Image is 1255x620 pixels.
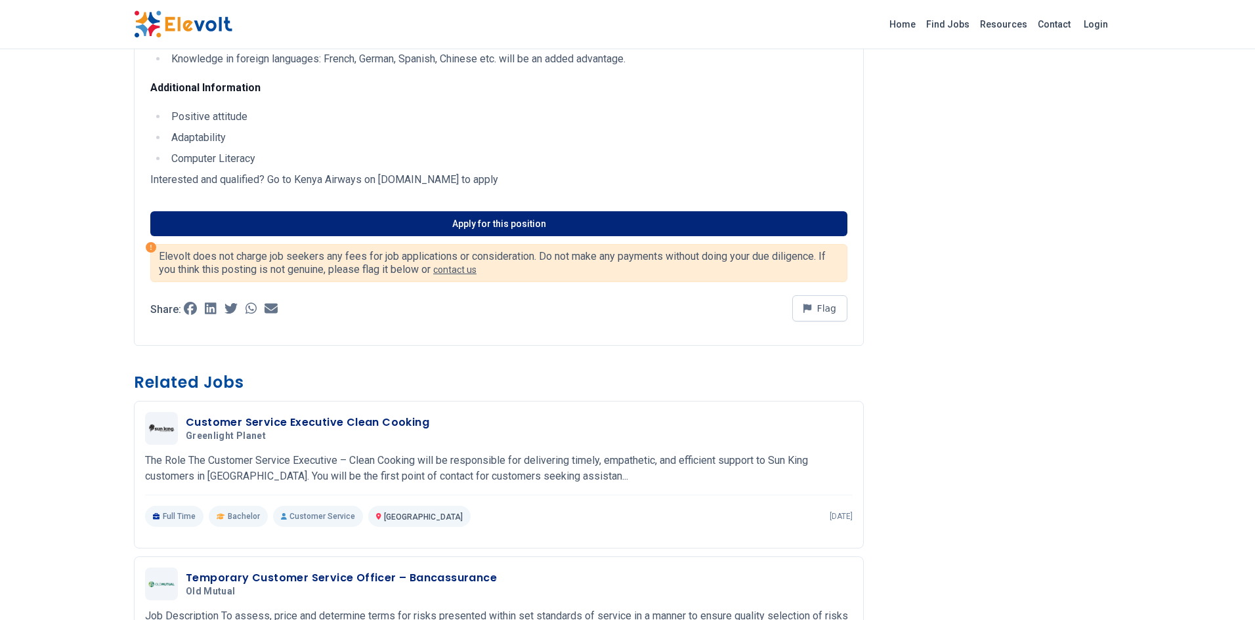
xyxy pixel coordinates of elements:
[150,172,847,188] p: Interested and qualified? Go to Kenya Airways on [DOMAIN_NAME] to apply
[167,109,847,125] li: Positive attitude
[433,264,477,275] a: contact us
[186,415,429,430] h3: Customer Service Executive Clean Cooking
[150,304,181,315] p: Share:
[148,571,175,597] img: Old Mutual
[273,506,363,527] p: Customer Service
[167,51,847,67] li: Knowledge in foreign languages: French, German, Spanish, Chinese etc. will be an added advantage.
[145,453,853,484] p: The Role The Customer Service Executive – Clean Cooking will be responsible for delivering timely...
[186,570,497,586] h3: Temporary Customer Service Officer – Bancassurance
[792,295,847,321] button: Flag
[148,424,175,432] img: Greenlight Planet
[1076,11,1116,37] a: Login
[1189,557,1255,620] iframe: Chat Widget
[228,511,260,522] span: Bachelor
[830,511,853,522] p: [DATE]
[145,506,203,527] p: Full Time
[159,250,839,276] p: Elevolt does not charge job seekers any fees for job applications or consideration. Do not make a...
[1032,14,1076,35] a: Contact
[150,211,847,236] a: Apply for this position
[134,372,864,393] h3: Related Jobs
[167,130,847,146] li: Adaptability
[884,14,921,35] a: Home
[145,412,853,527] a: Greenlight PlanetCustomer Service Executive Clean CookingGreenlight PlanetThe Role The Customer S...
[921,14,975,35] a: Find Jobs
[384,512,463,522] span: [GEOGRAPHIC_DATA]
[186,586,236,598] span: Old Mutual
[186,430,266,442] span: Greenlight Planet
[150,81,261,94] strong: Additional Information
[975,14,1032,35] a: Resources
[134,10,232,38] img: Elevolt
[167,151,847,167] li: Computer Literacy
